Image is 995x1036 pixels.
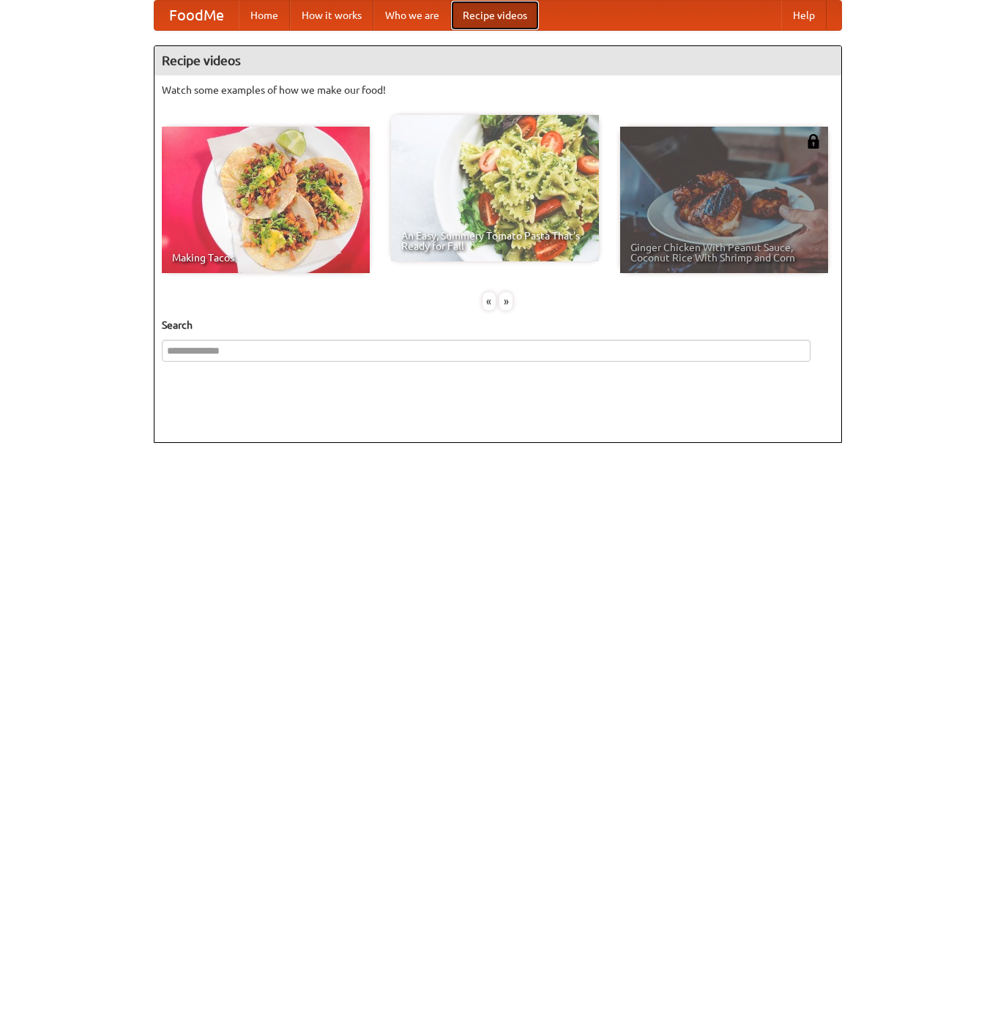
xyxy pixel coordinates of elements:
a: An Easy, Summery Tomato Pasta That's Ready for Fall [391,115,599,261]
a: Help [781,1,827,30]
a: Who we are [373,1,451,30]
span: Making Tacos [172,253,359,263]
a: FoodMe [154,1,239,30]
h5: Search [162,318,834,332]
a: How it works [290,1,373,30]
span: An Easy, Summery Tomato Pasta That's Ready for Fall [401,231,589,251]
img: 483408.png [806,134,821,149]
div: » [499,292,513,310]
h4: Recipe videos [154,46,841,75]
a: Making Tacos [162,127,370,273]
a: Recipe videos [451,1,539,30]
a: Home [239,1,290,30]
div: « [482,292,496,310]
p: Watch some examples of how we make our food! [162,83,834,97]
